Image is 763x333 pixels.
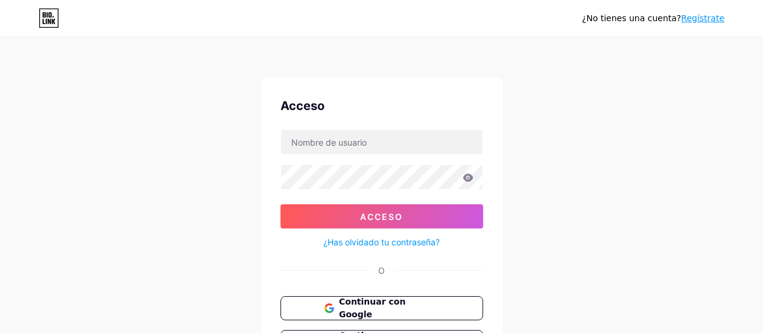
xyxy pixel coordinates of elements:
font: O [378,265,385,276]
font: ¿No tienes una cuenta? [582,13,681,23]
a: Regístrate [681,13,724,23]
button: Continuar con Google [280,296,483,320]
a: ¿Has olvidado tu contraseña? [323,236,440,248]
font: Continuar con Google [339,297,405,319]
button: Acceso [280,204,483,228]
input: Nombre de usuario [281,130,483,154]
font: Acceso [360,212,403,222]
font: Acceso [280,99,325,113]
font: ¿Has olvidado tu contraseña? [323,237,440,247]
